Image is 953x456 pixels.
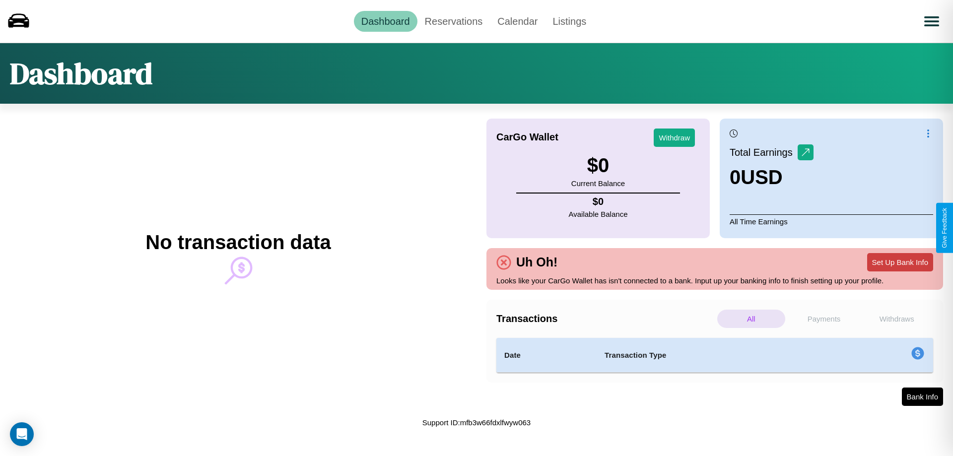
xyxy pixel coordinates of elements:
[422,416,531,429] p: Support ID: mfb3w66fdxlfwyw063
[790,310,858,328] p: Payments
[571,154,625,177] h3: $ 0
[496,131,558,143] h4: CarGo Wallet
[10,53,152,94] h1: Dashboard
[867,253,933,271] button: Set Up Bank Info
[717,310,785,328] p: All
[605,349,830,361] h4: Transaction Type
[941,208,948,248] div: Give Feedback
[496,313,715,325] h4: Transactions
[490,11,545,32] a: Calendar
[569,196,628,207] h4: $ 0
[730,143,798,161] p: Total Earnings
[863,310,931,328] p: Withdraws
[545,11,594,32] a: Listings
[10,422,34,446] div: Open Intercom Messenger
[918,7,946,35] button: Open menu
[496,338,933,373] table: simple table
[417,11,490,32] a: Reservations
[496,274,933,287] p: Looks like your CarGo Wallet has isn't connected to a bank. Input up your banking info to finish ...
[902,388,943,406] button: Bank Info
[511,255,562,269] h4: Uh Oh!
[145,231,331,254] h2: No transaction data
[569,207,628,221] p: Available Balance
[654,129,695,147] button: Withdraw
[354,11,417,32] a: Dashboard
[730,214,933,228] p: All Time Earnings
[730,166,814,189] h3: 0 USD
[571,177,625,190] p: Current Balance
[504,349,589,361] h4: Date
